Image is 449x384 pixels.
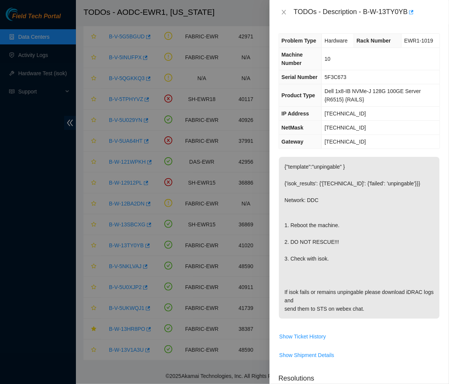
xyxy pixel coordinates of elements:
span: [TECHNICAL_ID] [325,125,366,131]
p: Resolutions [279,367,440,384]
span: EWR1-1019 [404,38,433,44]
span: Machine Number [282,52,303,66]
span: [TECHNICAL_ID] [325,111,366,117]
span: Product Type [282,92,315,98]
span: 10 [325,56,331,62]
span: [TECHNICAL_ID] [325,139,366,145]
div: TODOs - Description - B-W-13TY0YB [294,6,440,18]
button: Show Ticket History [279,330,326,343]
span: Show Shipment Details [279,351,334,359]
span: IP Address [282,111,309,117]
span: 5F3C673 [325,74,347,80]
button: Close [279,9,289,16]
span: Serial Number [282,74,318,80]
span: Show Ticket History [279,332,326,341]
span: Gateway [282,139,304,145]
span: NetMask [282,125,304,131]
span: Rack Number [357,38,391,44]
span: Hardware [325,38,348,44]
span: Dell 1x8-IB NVMe-J 128G 100GE Server {R6515} {RAILS} [325,88,421,103]
p: {"template":"unpingable" } {'isok_results': {'[TECHNICAL_ID]': {'failed': 'unpingable'}}} Network... [279,157,440,319]
span: close [281,9,287,15]
button: Show Shipment Details [279,349,335,361]
span: Problem Type [282,38,317,44]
